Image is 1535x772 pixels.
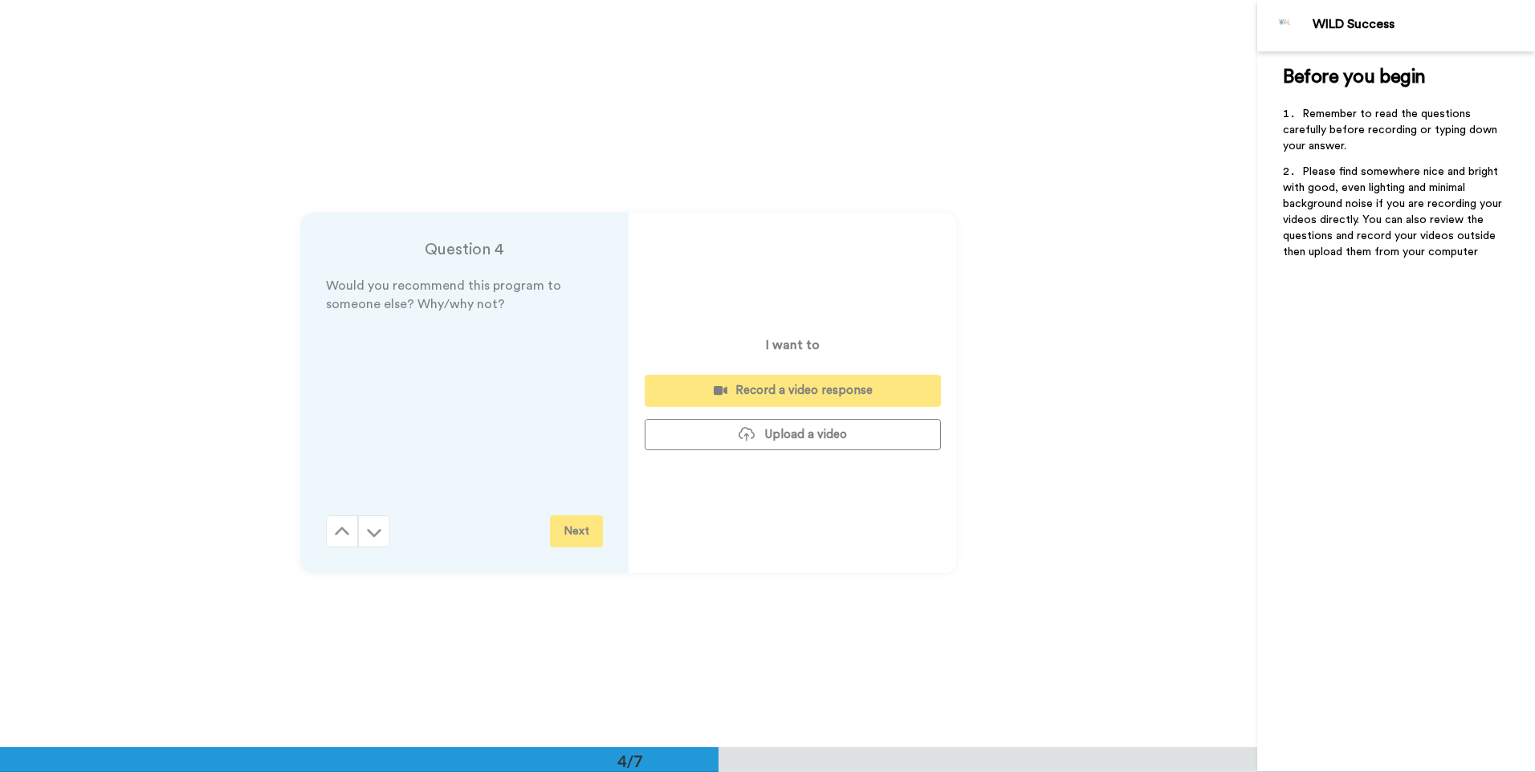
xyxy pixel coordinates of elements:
span: Remember to read the questions carefully before recording or typing down your answer. [1283,108,1500,152]
button: Record a video response [645,375,941,406]
div: Record a video response [658,382,928,399]
button: Next [550,515,603,547]
div: WILD Success [1313,17,1534,32]
span: Please find somewhere nice and bright with good, even lighting and minimal background noise if yo... [1283,166,1505,258]
span: Would you recommend this program to someone else? Why/why not? [326,279,564,311]
img: Profile Image [1266,6,1305,45]
h4: Question 4 [326,238,603,261]
div: 4/7 [592,750,669,772]
button: Upload a video [645,419,941,450]
p: I want to [766,335,820,355]
span: Before you begin [1283,67,1425,87]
